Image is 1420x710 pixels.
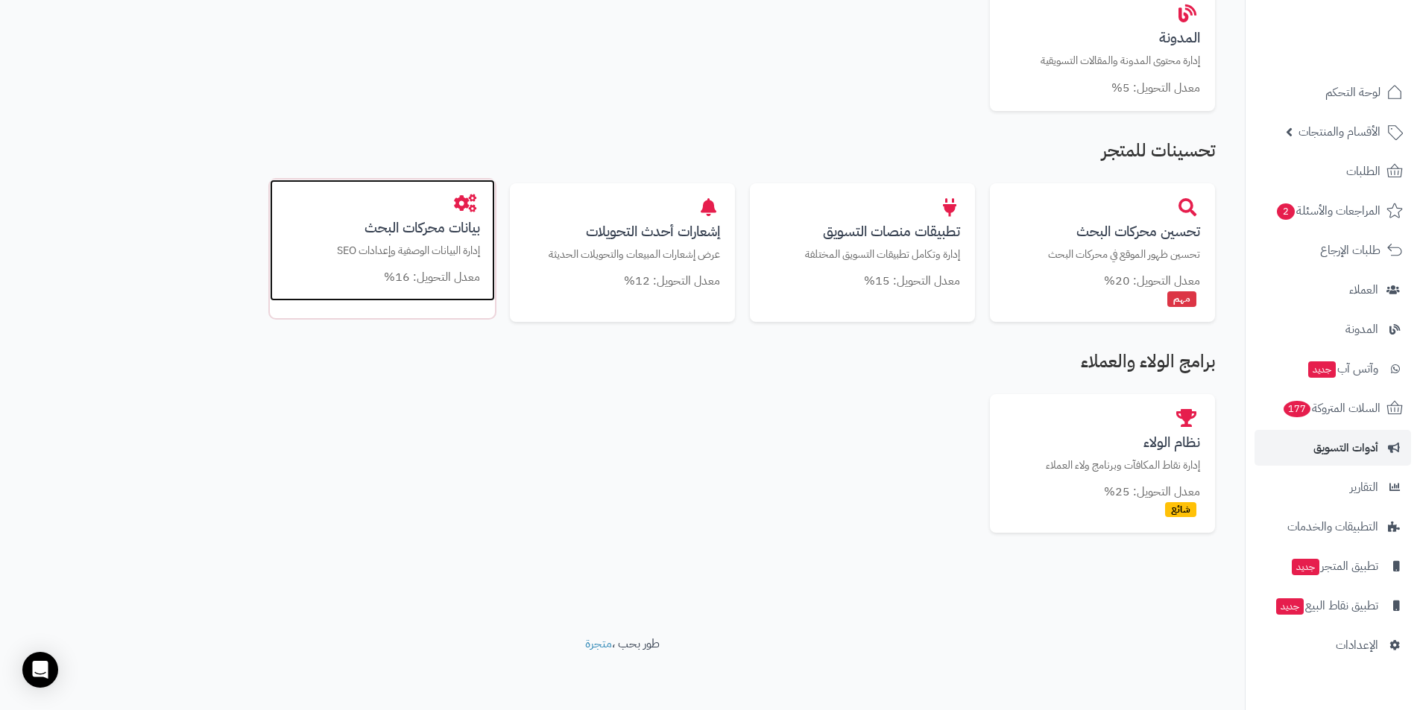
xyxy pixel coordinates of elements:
a: تطبيق نقاط البيعجديد [1255,588,1411,624]
small: معدل التحويل: 25% [1104,483,1200,501]
span: الأقسام والمنتجات [1298,121,1380,142]
a: المراجعات والأسئلة2 [1255,193,1411,229]
a: الإعدادات [1255,627,1411,663]
a: تطبيقات منصات التسويقإدارة وتكامل تطبيقات التسويق المختلفة معدل التحويل: 15% [750,183,975,305]
span: الطلبات [1346,161,1380,182]
h3: تحسين محركات البحث [1005,224,1200,239]
span: العملاء [1349,279,1378,300]
span: أدوات التسويق [1313,437,1378,458]
a: المدونة [1255,311,1411,347]
span: السلات المتروكة [1282,398,1380,419]
h2: برامج الولاء والعملاء [30,352,1215,378]
a: العملاء [1255,272,1411,308]
span: جديد [1292,559,1319,575]
h3: بيانات محركات البحث [285,220,480,235]
a: السلات المتروكة177 [1255,390,1411,426]
small: معدل التحويل: 20% [1104,272,1200,290]
span: 177 [1284,401,1310,417]
a: لوحة التحكم [1255,75,1411,110]
span: وآتس آب [1307,358,1378,379]
a: التطبيقات والخدمات [1255,509,1411,545]
a: أدوات التسويق [1255,430,1411,466]
h3: إشعارات أحدث التحويلات [525,224,720,239]
a: تحسين محركات البحثتحسين ظهور الموقع في محركات البحث معدل التحويل: 20% مهم [990,183,1215,322]
a: طلبات الإرجاع [1255,232,1411,268]
p: عرض إشعارات المبيعات والتحويلات الحديثة [525,247,720,262]
a: التقارير [1255,469,1411,505]
p: إدارة وتكامل تطبيقات التسويق المختلفة [765,247,960,262]
h3: تطبيقات منصات التسويق [765,224,960,239]
a: نظام الولاءإدارة نقاط المكافآت وبرنامج ولاء العملاء معدل التحويل: 25% شائع [990,394,1215,533]
span: لوحة التحكم [1325,82,1380,103]
span: مهم [1167,291,1196,307]
span: شائع [1165,502,1196,518]
small: معدل التحويل: 12% [624,272,720,290]
a: متجرة [585,635,612,653]
a: إشعارات أحدث التحويلاتعرض إشعارات المبيعات والتحويلات الحديثة معدل التحويل: 12% [510,183,735,305]
a: وآتس آبجديد [1255,351,1411,387]
p: تحسين ظهور الموقع في محركات البحث [1005,247,1200,262]
p: إدارة البيانات الوصفية وإعدادات SEO [285,243,480,259]
span: تطبيق نقاط البيع [1275,595,1378,616]
h2: تحسينات للمتجر [30,141,1215,168]
a: بيانات محركات البحثإدارة البيانات الوصفية وإعدادات SEO معدل التحويل: 16% [270,180,495,302]
span: جديد [1276,598,1304,615]
h3: المدونة [1005,30,1200,45]
span: التطبيقات والخدمات [1287,516,1378,537]
small: معدل التحويل: 16% [384,268,480,286]
a: تطبيق المتجرجديد [1255,548,1411,584]
div: Open Intercom Messenger [22,652,58,688]
span: المدونة [1345,319,1378,340]
p: إدارة نقاط المكافآت وبرنامج ولاء العملاء [1005,457,1200,473]
span: المراجعات والأسئلة [1275,200,1380,221]
h3: نظام الولاء [1005,434,1200,450]
a: الطلبات [1255,153,1411,189]
span: تطبيق المتجر [1290,556,1378,577]
span: التقارير [1350,477,1378,498]
span: جديد [1308,361,1336,378]
small: معدل التحويل: 15% [864,272,960,290]
span: 2 [1277,203,1295,220]
span: طلبات الإرجاع [1320,240,1380,261]
span: الإعدادات [1336,635,1378,656]
p: إدارة محتوى المدونة والمقالات التسويقية [1005,53,1200,69]
small: معدل التحويل: 5% [1111,79,1200,97]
